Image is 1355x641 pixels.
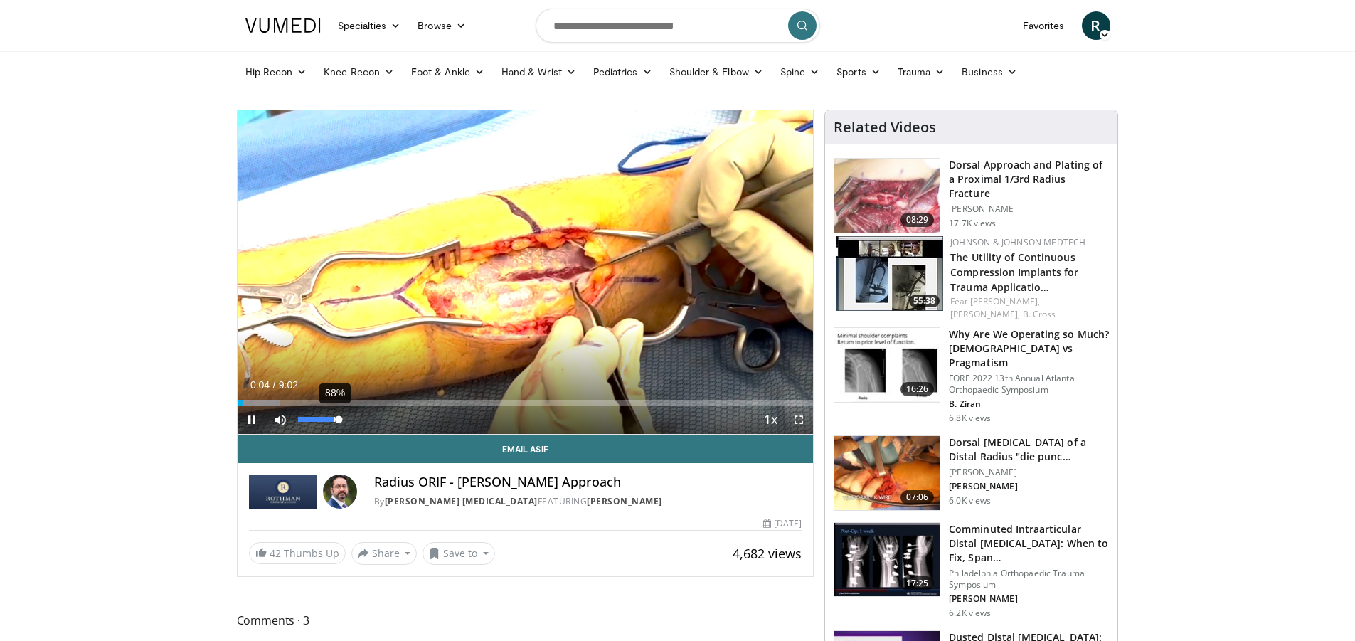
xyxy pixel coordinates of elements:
h4: Radius ORIF - [PERSON_NAME] Approach [374,475,802,490]
img: Rothman Hand Surgery [249,475,317,509]
a: Pediatrics [585,58,661,86]
button: Save to [423,542,495,565]
a: Shoulder & Elbow [661,58,772,86]
button: Playback Rate [756,406,785,434]
a: Email Asif [238,435,814,463]
div: [DATE] [763,517,802,530]
a: Browse [409,11,474,40]
a: 16:26 Why Are We Operating so Much? [DEMOGRAPHIC_DATA] vs Pragmatism FORE 2022 13th Annual Atlant... [834,327,1109,424]
div: Feat. [950,295,1106,321]
span: / [273,379,276,391]
h3: Why Are We Operating so Much? [DEMOGRAPHIC_DATA] vs Pragmatism [949,327,1109,370]
div: By FEATURING [374,495,802,508]
a: 55:38 [836,236,943,311]
a: R [1082,11,1110,40]
p: 17.7K views [949,218,996,229]
a: Spine [772,58,828,86]
span: 08:29 [900,213,935,227]
a: B. Cross [1023,308,1056,320]
img: VuMedi Logo [245,18,321,33]
span: 16:26 [900,382,935,396]
a: Foot & Ankle [403,58,493,86]
span: 17:25 [900,576,935,590]
p: [PERSON_NAME] [949,203,1109,215]
p: Philadelphia Orthopaedic Trauma Symposium [949,568,1109,590]
p: [PERSON_NAME] [949,593,1109,605]
p: 6.8K views [949,413,991,424]
a: 42 Thumbs Up [249,542,346,564]
p: 6.2K views [949,608,991,619]
span: 9:02 [279,379,298,391]
a: [PERSON_NAME] [587,495,662,507]
span: Comments 3 [237,611,814,630]
a: Favorites [1014,11,1073,40]
div: Volume Level [298,417,339,422]
img: Avatar [323,475,357,509]
h4: Related Videos [834,119,936,136]
img: edd4a696-d698-4b82-bf0e-950aa4961b3f.150x105_q85_crop-smart_upscale.jpg [834,159,940,233]
span: 0:04 [250,379,270,391]
a: [PERSON_NAME] [MEDICAL_DATA] [385,495,538,507]
p: FORE 2022 13th Annual Atlanta Orthopaedic Symposium [949,373,1109,396]
a: Business [953,58,1026,86]
a: 07:06 Dorsal [MEDICAL_DATA] of a Distal Radius "die punc… [PERSON_NAME] [PERSON_NAME] 6.0K views [834,435,1109,511]
button: Mute [266,406,294,434]
a: The Utility of Continuous Compression Implants for Trauma Applicatio… [950,250,1078,294]
button: Fullscreen [785,406,813,434]
a: [PERSON_NAME], [950,308,1020,320]
span: 4,682 views [733,545,802,562]
span: 55:38 [909,295,940,307]
a: Knee Recon [315,58,403,86]
a: Sports [828,58,889,86]
a: Trauma [889,58,954,86]
p: [PERSON_NAME] [949,481,1109,492]
p: [PERSON_NAME] [949,467,1109,478]
video-js: Video Player [238,110,814,435]
a: Specialties [329,11,410,40]
a: [PERSON_NAME], [970,295,1040,307]
p: B. Ziran [949,398,1109,410]
a: Hand & Wrist [493,58,585,86]
input: Search topics, interventions [536,9,820,43]
span: 07:06 [900,490,935,504]
div: Progress Bar [238,400,814,406]
h3: Dorsal [MEDICAL_DATA] of a Distal Radius "die punc… [949,435,1109,464]
button: Pause [238,406,266,434]
img: 99079dcb-b67f-40ef-8516-3995f3d1d7db.150x105_q85_crop-smart_upscale.jpg [834,328,940,402]
img: 66e8a908-5181-456e-9087-b4022d3aa5b8.150x105_q85_crop-smart_upscale.jpg [834,436,940,510]
a: 17:25 Comminuted Intraarticular Distal [MEDICAL_DATA]: When to Fix, Span… Philadelphia Orthopaedi... [834,522,1109,619]
p: 6.0K views [949,495,991,507]
button: Share [351,542,418,565]
span: 42 [270,546,281,560]
a: Hip Recon [237,58,316,86]
img: c2d76d2b-32a1-47bf-abca-1a9f3ed4a02e.150x105_q85_crop-smart_upscale.jpg [834,523,940,597]
img: 05424410-063a-466e-aef3-b135df8d3cb3.150x105_q85_crop-smart_upscale.jpg [836,236,943,311]
h3: Dorsal Approach and Plating of a Proximal 1/3rd Radius Fracture [949,158,1109,201]
h3: Comminuted Intraarticular Distal [MEDICAL_DATA]: When to Fix, Span… [949,522,1109,565]
a: 08:29 Dorsal Approach and Plating of a Proximal 1/3rd Radius Fracture [PERSON_NAME] 17.7K views [834,158,1109,233]
a: Johnson & Johnson MedTech [950,236,1085,248]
